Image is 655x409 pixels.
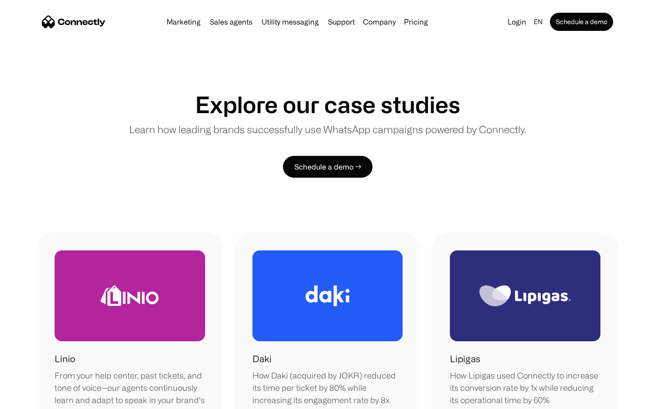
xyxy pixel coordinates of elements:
[129,122,526,137] p: Learn how leading brands successfully use WhatsApp campaigns powered by Connectly.
[305,285,350,306] img: Daki Logo
[450,352,480,366] h1: Lipigas
[18,393,55,406] ul: Language list
[283,156,373,178] a: Schedule a demo →
[252,352,272,366] h1: Daki
[363,15,396,28] div: Company
[55,352,75,366] h1: Linio
[324,18,358,25] a: Support
[550,13,613,31] a: Schedule a demo
[9,392,55,406] aside: Language selected: English
[450,369,600,406] div: How Lipigas used Connectly to increase its conversion rate by 1x while reducing its operational t...
[206,18,256,25] a: Sales agents
[534,15,543,28] div: en
[400,18,432,25] a: Pricing
[101,285,159,306] img: Linio Logo
[504,15,530,28] a: Login
[258,18,322,25] a: Utility messaging
[163,18,204,25] a: Marketing
[195,91,460,118] h1: Explore our case studies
